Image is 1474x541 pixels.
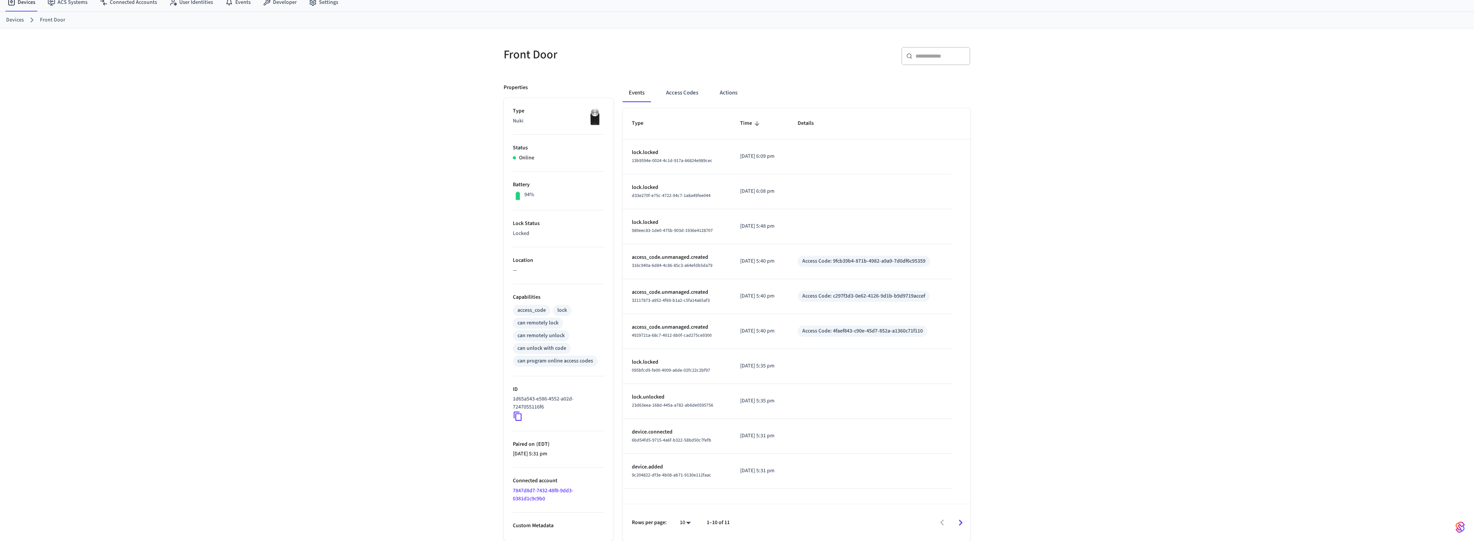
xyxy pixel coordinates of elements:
p: [DATE] 5:35 pm [740,397,779,405]
p: lock.unlocked [632,393,722,401]
span: 4929721a-68c7-4012-8b0f-cad275ce9300 [632,332,712,339]
p: device.added [632,463,722,471]
img: SeamLogoGradient.69752ec5.svg [1456,521,1465,533]
p: Custom Metadata [513,522,604,530]
p: Lock Status [513,220,604,228]
table: sticky table [623,108,970,488]
p: lock.locked [632,184,722,192]
p: Nuki [513,117,604,125]
div: access_code [517,306,546,314]
p: Capabilities [513,293,604,301]
p: Locked [513,230,604,238]
p: 1d65a543-e586-4552-a02d-7247055116f6 [513,395,601,411]
p: [DATE] 5:31 pm [740,432,779,440]
p: device.connected [632,428,722,436]
div: Access Code: 4faef843-c90e-45d7-852a-a1360c71f110 [802,327,923,335]
p: access_code.unmanaged.created [632,288,722,296]
span: Type [632,117,653,129]
p: Type [513,107,604,115]
p: — [513,266,604,275]
p: [DATE] 5:40 pm [740,327,779,335]
span: 32117873-a952-4f69-b1a2-c5fa14a65af3 [632,297,710,304]
div: can unlock with code [517,344,566,352]
p: Connected account [513,477,604,485]
a: Front Door [40,16,65,24]
span: Details [798,117,824,129]
button: Events [623,84,651,102]
p: Paired on [513,440,604,448]
p: [DATE] 6:09 pm [740,152,779,160]
p: ID [513,385,604,394]
p: [DATE] 5:40 pm [740,257,779,265]
p: Rows per page: [632,519,667,527]
p: [DATE] 5:31 pm [513,450,604,458]
div: can program online access codes [517,357,593,365]
button: Go to next page [952,514,970,532]
p: [DATE] 5:35 pm [740,362,779,370]
span: 6bd54fd5-9715-4a6f-b322-58bd50c7fefb [632,437,711,443]
p: lock.locked [632,218,722,227]
p: [DATE] 6:08 pm [740,187,779,195]
p: lock.locked [632,358,722,366]
div: can remotely lock [517,319,559,327]
div: lock [557,306,567,314]
p: Location [513,256,604,265]
p: 94% [524,191,534,199]
a: Devices [6,16,24,24]
p: access_code.unmanaged.created [632,253,722,261]
div: ant example [623,84,970,102]
p: 1–10 of 11 [707,519,730,527]
a: 7847d8d7-7432-48f8-9dd3-0381d1c9c9b0 [513,487,573,503]
p: [DATE] 5:48 pm [740,222,779,230]
img: Nuki Smart Lock 3.0 Pro Black, Front [585,107,604,126]
span: ( EDT ) [535,440,550,448]
p: Online [519,154,534,162]
span: Time [740,117,762,129]
p: access_code.unmanaged.created [632,323,722,331]
span: d33e270f-e75c-4722-94c7-1a8a49fee044 [632,192,711,199]
span: 23d63eea-168d-445a-a782-ab6de0595756 [632,402,713,409]
button: Actions [714,84,744,102]
button: Access Codes [660,84,704,102]
span: 095bfcd9-fe00-4009-a6de-02fc22c2bf97 [632,367,710,374]
div: Access Code: c297f3d3-0e62-4126-9d1b-b9d9719accef [802,292,925,300]
span: 316c940a-6d84-4c86-85c3-a64efdb5da79 [632,262,712,269]
span: 9c204822-df3e-4b08-ab71-9130e112faac [632,472,711,478]
p: lock.locked [632,149,722,157]
div: can remotely unlock [517,332,565,340]
p: [DATE] 5:31 pm [740,467,779,475]
p: [DATE] 5:40 pm [740,292,779,300]
span: 980eec83-1de0-475b-903d-1936e4128707 [632,227,713,234]
p: Battery [513,181,604,189]
div: 10 [676,517,694,528]
h5: Front Door [504,47,732,63]
p: Properties [504,84,528,92]
span: 13b9594e-0024-4c1d-917a-66824e989cec [632,157,712,164]
p: Status [513,144,604,152]
div: Access Code: 9fcb39b4-871b-4982-a9a9-7d0df6c95359 [802,257,925,265]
